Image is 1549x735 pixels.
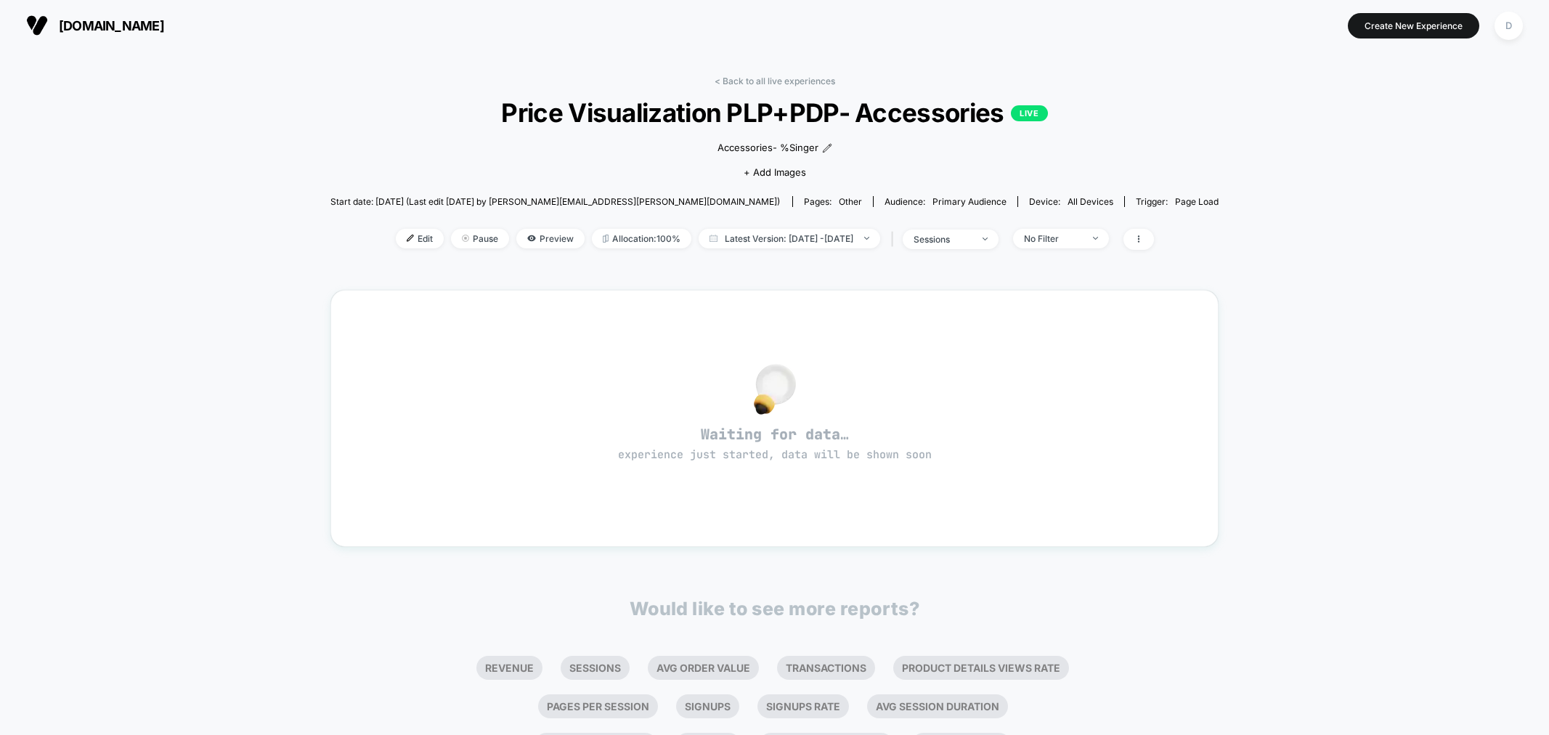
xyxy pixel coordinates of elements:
[603,235,609,243] img: rebalance
[1093,237,1098,240] img: end
[618,447,932,462] span: experience just started, data will be shown soon
[516,229,585,248] span: Preview
[777,656,875,680] li: Transactions
[561,656,630,680] li: Sessions
[1490,11,1527,41] button: D
[357,425,1193,463] span: Waiting for data…
[1495,12,1523,40] div: D
[867,694,1008,718] li: Avg Session Duration
[26,15,48,36] img: Visually logo
[59,18,164,33] span: [DOMAIN_NAME]
[744,166,806,178] span: + Add Images
[715,76,835,86] a: < Back to all live experiences
[451,229,509,248] span: Pause
[717,141,818,155] span: Accessories- %Singer
[1011,105,1047,121] p: LIVE
[710,235,717,242] img: calendar
[1175,196,1219,207] span: Page Load
[839,196,862,207] span: other
[630,598,920,620] p: Would like to see more reports?
[699,229,880,248] span: Latest Version: [DATE] - [DATE]
[885,196,1007,207] div: Audience:
[932,196,1007,207] span: Primary Audience
[1017,196,1124,207] span: Device:
[476,656,542,680] li: Revenue
[864,237,869,240] img: end
[914,234,972,245] div: sessions
[330,196,780,207] span: Start date: [DATE] (Last edit [DATE] by [PERSON_NAME][EMAIL_ADDRESS][PERSON_NAME][DOMAIN_NAME])
[592,229,691,248] span: Allocation: 100%
[407,235,414,242] img: edit
[462,235,469,242] img: end
[1024,233,1082,244] div: No Filter
[538,694,658,718] li: Pages Per Session
[648,656,759,680] li: Avg Order Value
[893,656,1069,680] li: Product Details Views Rate
[804,196,862,207] div: Pages:
[1348,13,1479,38] button: Create New Experience
[1136,196,1219,207] div: Trigger:
[754,364,796,415] img: no_data
[676,694,739,718] li: Signups
[1068,196,1113,207] span: all devices
[887,229,903,250] span: |
[983,237,988,240] img: end
[757,694,849,718] li: Signups Rate
[396,229,444,248] span: Edit
[375,97,1174,128] span: Price Visualization PLP+PDP- Accessories
[22,14,168,37] button: [DOMAIN_NAME]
